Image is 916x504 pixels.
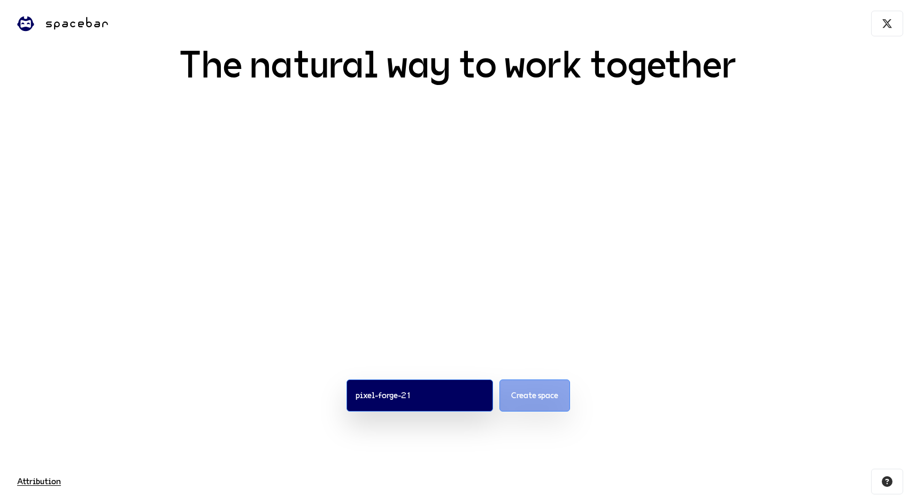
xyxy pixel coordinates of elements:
[17,475,61,488] a: Attribution
[511,389,558,402] span: Create space
[13,11,39,36] img: spacebar-logo.svg
[499,379,570,412] button: Create space
[45,12,109,35] span: spacebar
[347,379,493,412] input: Name of your space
